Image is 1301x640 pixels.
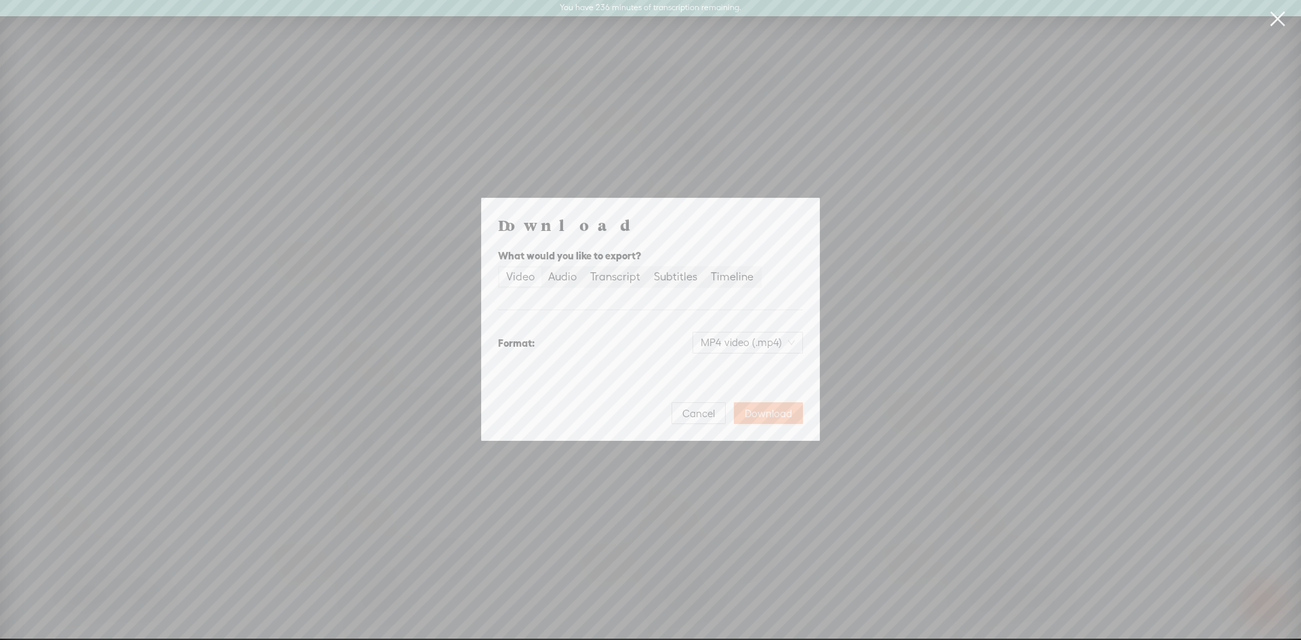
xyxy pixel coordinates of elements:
div: Audio [548,268,577,286]
div: Transcript [590,268,640,286]
button: Download [734,402,803,424]
div: segmented control [498,266,762,288]
div: Format: [498,335,535,351]
div: What would you like to export? [498,248,803,264]
div: Video [506,268,535,286]
div: Subtitles [654,268,697,286]
span: MP4 video (.mp4) [701,333,795,353]
span: Cancel [682,407,715,421]
span: Download [745,407,792,421]
button: Cancel [672,402,726,424]
div: Timeline [711,268,753,286]
h4: Download [498,215,803,235]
